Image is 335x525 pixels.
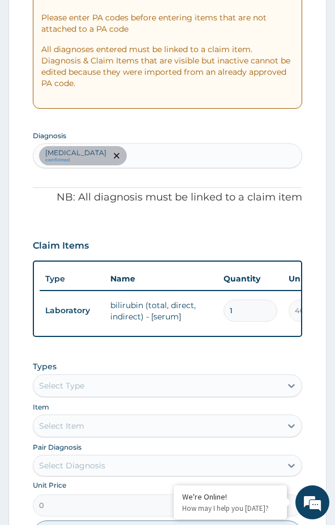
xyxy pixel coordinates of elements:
p: [MEDICAL_DATA] [45,148,106,157]
td: bilirubin (total, direct, indirect) - [serum] [105,294,218,328]
div: Select Diagnosis [39,460,105,471]
span: We're online! [66,143,156,257]
span: remove selection option [111,151,122,161]
label: Types [33,362,57,372]
p: How may I help you today? [182,503,278,513]
div: We're Online! [182,492,278,502]
div: Minimize live chat window [186,6,213,33]
th: Quantity [218,267,283,290]
label: Pair Diagnosis [33,442,81,452]
label: Unit Price [33,480,66,490]
p: Please enter PA codes before entering items that are not attached to a PA code [41,12,294,35]
small: confirmed [45,157,106,163]
label: Diagnosis [33,131,66,140]
textarea: Type your message and hit 'Enter' [6,309,216,349]
h3: Claim Items [33,240,89,252]
div: Chat with us now [59,63,190,78]
td: Laboratory [40,300,105,321]
th: Type [40,268,105,289]
div: Select Type [39,380,84,391]
p: NB: All diagnosis must be linked to a claim item [33,190,302,205]
img: d_794563401_company_1708531726252_794563401 [21,57,46,85]
p: All diagnoses entered must be linked to a claim item. Diagnosis & Claim Items that are visible bu... [41,44,294,89]
label: Item [33,402,49,412]
th: Name [105,267,218,290]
